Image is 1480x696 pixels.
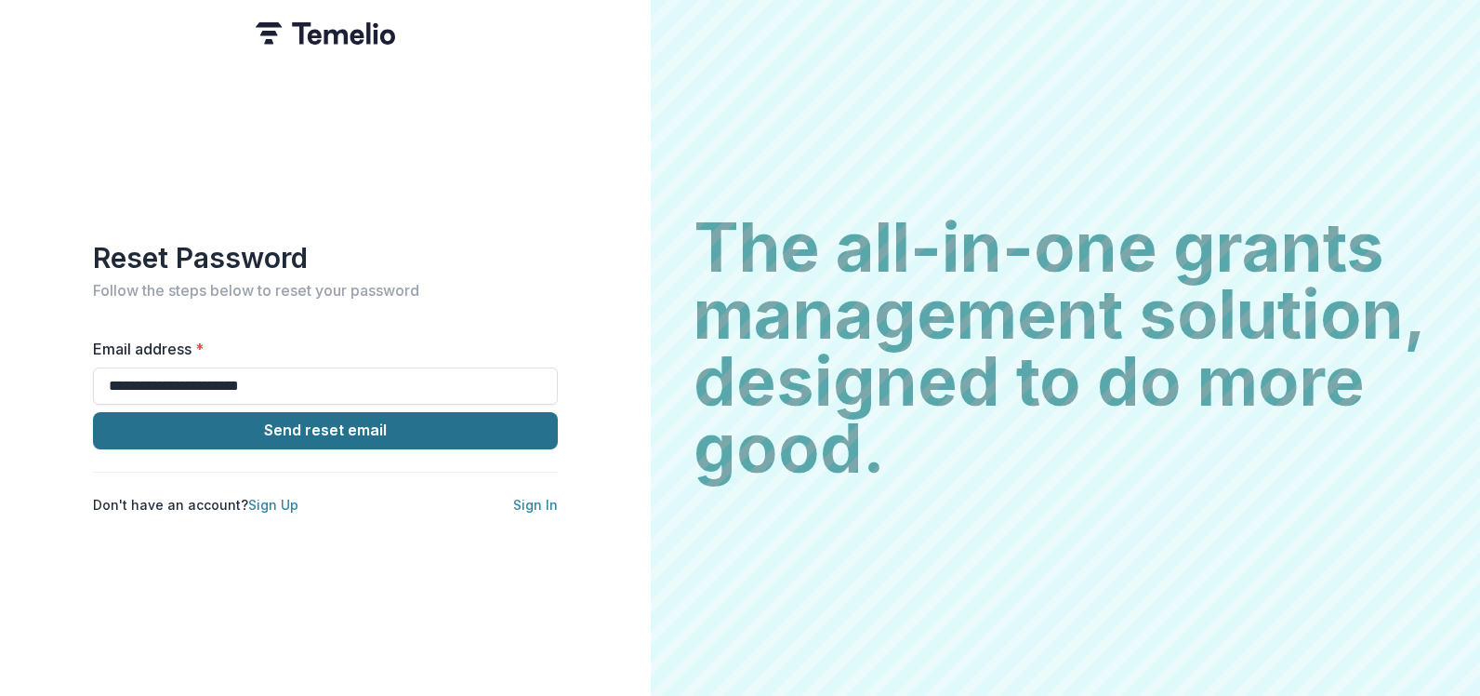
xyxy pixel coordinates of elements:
img: Temelio [256,22,395,45]
button: Send reset email [93,412,558,449]
a: Sign Up [248,497,298,513]
a: Sign In [513,497,558,513]
p: Don't have an account? [93,495,298,515]
label: Email address [93,338,547,360]
h2: Follow the steps below to reset your password [93,282,558,300]
h1: Reset Password [93,241,558,274]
